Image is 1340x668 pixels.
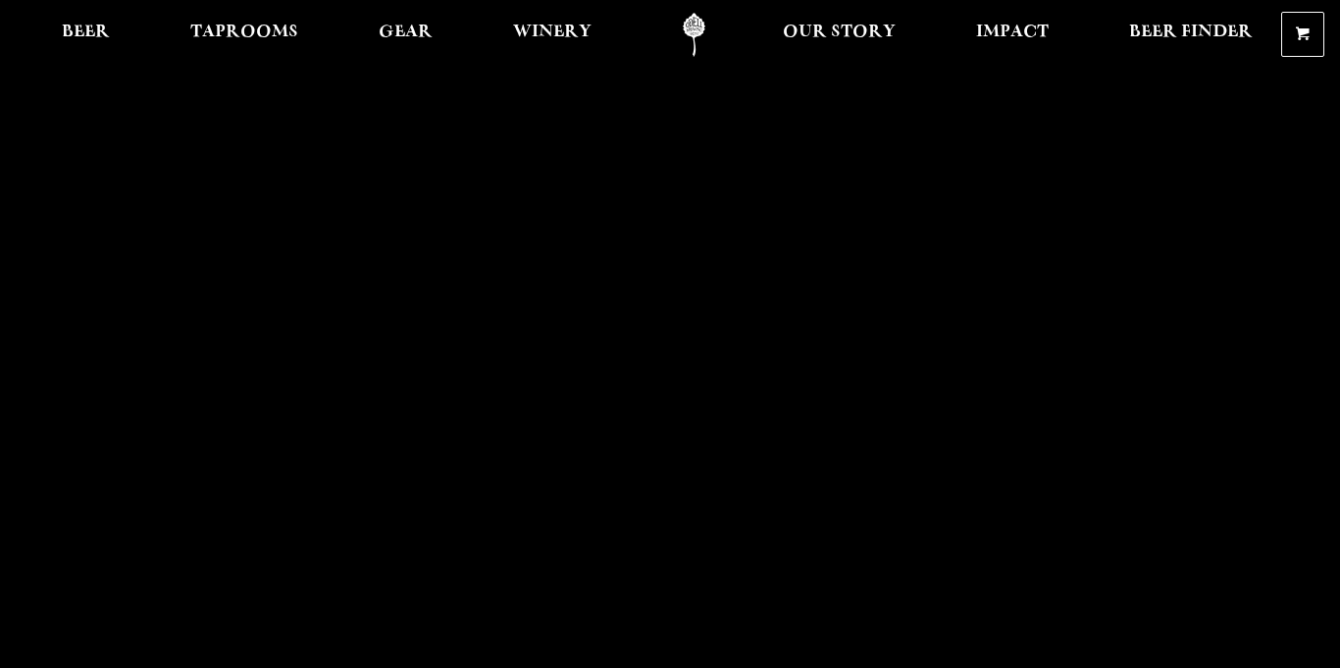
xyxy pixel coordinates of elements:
span: Our Story [783,25,896,40]
span: Impact [976,25,1049,40]
span: Taprooms [190,25,298,40]
a: Impact [963,13,1061,57]
span: Gear [379,25,433,40]
a: Odell Home [657,13,731,57]
a: Beer Finder [1116,13,1265,57]
a: Taprooms [178,13,311,57]
span: Beer Finder [1129,25,1253,40]
span: Winery [513,25,592,40]
a: Winery [500,13,604,57]
a: Beer [49,13,123,57]
span: Beer [62,25,110,40]
a: Gear [366,13,445,57]
a: Our Story [770,13,908,57]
